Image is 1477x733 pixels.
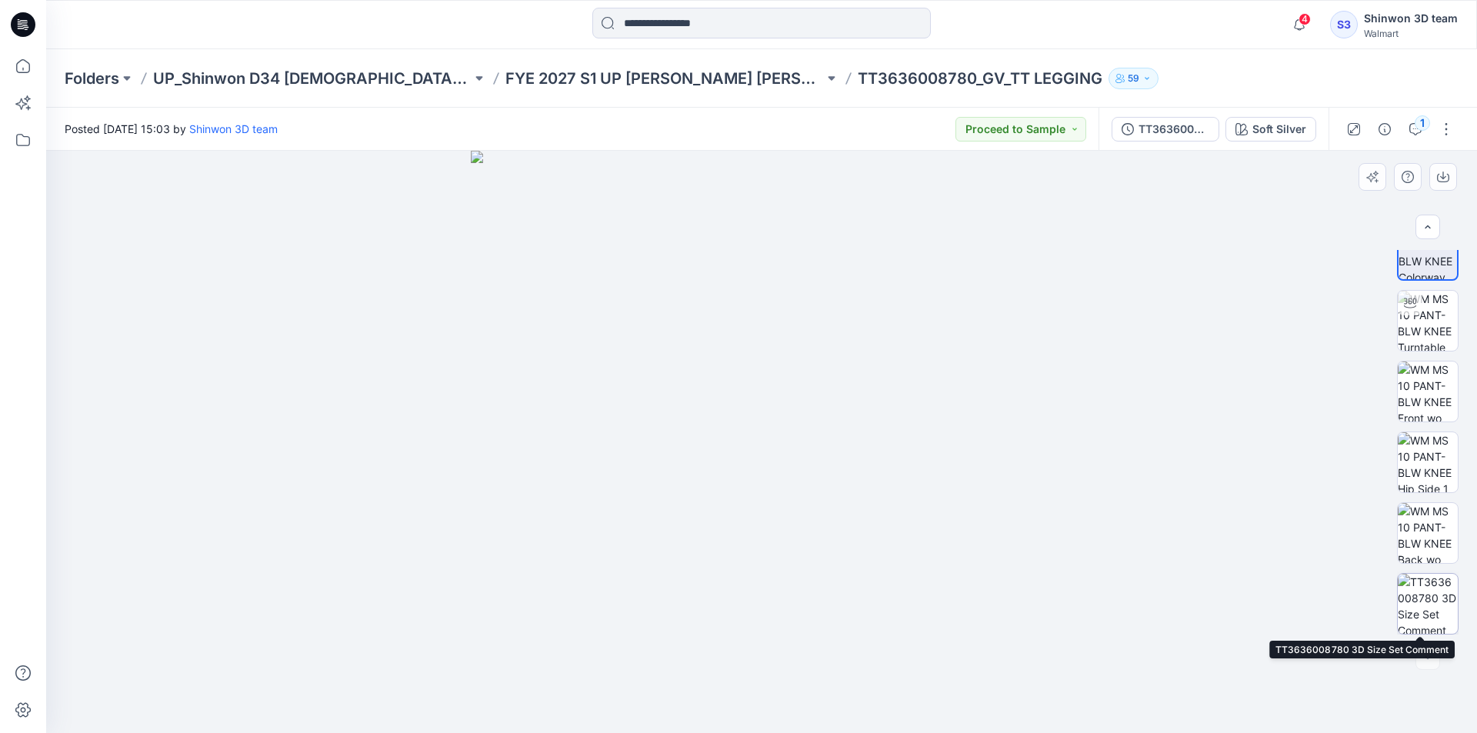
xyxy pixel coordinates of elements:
[1128,70,1139,87] p: 59
[1403,117,1428,142] button: 1
[1364,28,1458,39] div: Walmart
[189,122,278,135] a: Shinwon 3D team
[1398,362,1458,421] img: WM MS 10 PANT-BLW KNEE Front wo Avatar
[1415,115,1430,131] div: 1
[1252,121,1306,138] div: Soft Silver
[1398,503,1458,563] img: WM MS 10 PANT-BLW KNEE Back wo Avatar
[471,151,1053,733] img: eyJhbGciOiJIUzI1NiIsImtpZCI6IjAiLCJzbHQiOiJzZXMiLCJ0eXAiOiJKV1QifQ.eyJkYXRhIjp7InR5cGUiOiJzdG9yYW...
[65,68,119,89] a: Folders
[858,68,1102,89] p: TT3636008780_GV_TT LEGGING
[1112,117,1219,142] button: TT3636008780_GV_TT KNIT LEGGING
[153,68,472,89] a: UP_Shinwon D34 [DEMOGRAPHIC_DATA] Bottoms
[1225,117,1316,142] button: Soft Silver
[1139,121,1209,138] div: TT3636008780_GV_TT KNIT LEGGING
[1399,221,1457,279] img: WM MS 10 PANT-BLW KNEE Colorway wo Avatar
[1299,13,1311,25] span: 4
[1398,291,1458,351] img: WM MS 10 PANT-BLW KNEE Turntable with Avatar
[1372,117,1397,142] button: Details
[1398,574,1458,634] img: TT3636008780 3D Size Set Comment
[1109,68,1159,89] button: 59
[65,121,278,137] span: Posted [DATE] 15:03 by
[1330,11,1358,38] div: S3
[1364,9,1458,28] div: Shinwon 3D team
[505,68,824,89] a: FYE 2027 S1 UP [PERSON_NAME] [PERSON_NAME]
[1398,432,1458,492] img: WM MS 10 PANT-BLW KNEE Hip Side 1 wo Avatar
